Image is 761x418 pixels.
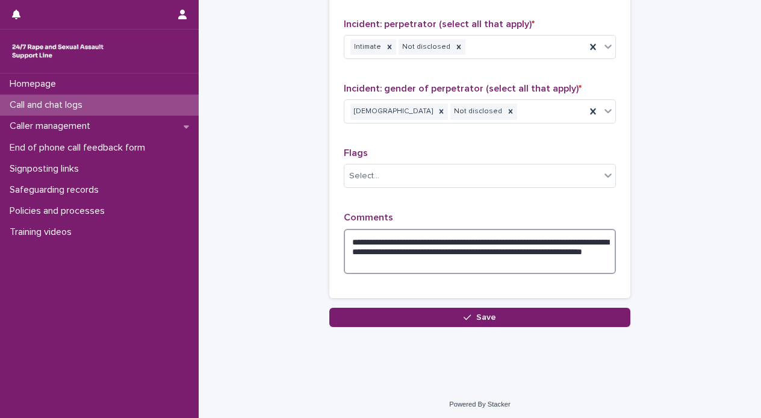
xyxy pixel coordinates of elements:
span: Comments [344,213,393,222]
button: Save [329,308,630,327]
div: Select... [349,170,379,182]
span: Flags [344,148,368,158]
p: End of phone call feedback form [5,142,155,154]
span: Save [476,313,496,322]
p: Homepage [5,78,66,90]
span: Incident: gender of perpetrator (select all that apply) [344,84,582,93]
p: Training videos [5,226,81,238]
img: rhQMoQhaT3yELyF149Cw [10,39,106,63]
p: Call and chat logs [5,99,92,111]
div: Not disclosed [399,39,452,55]
div: Intimate [350,39,383,55]
p: Signposting links [5,163,89,175]
p: Safeguarding records [5,184,108,196]
a: Powered By Stacker [449,401,510,408]
span: Incident: perpetrator (select all that apply) [344,19,535,29]
div: [DEMOGRAPHIC_DATA] [350,104,435,120]
p: Caller management [5,120,100,132]
div: Not disclosed [450,104,504,120]
p: Policies and processes [5,205,114,217]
